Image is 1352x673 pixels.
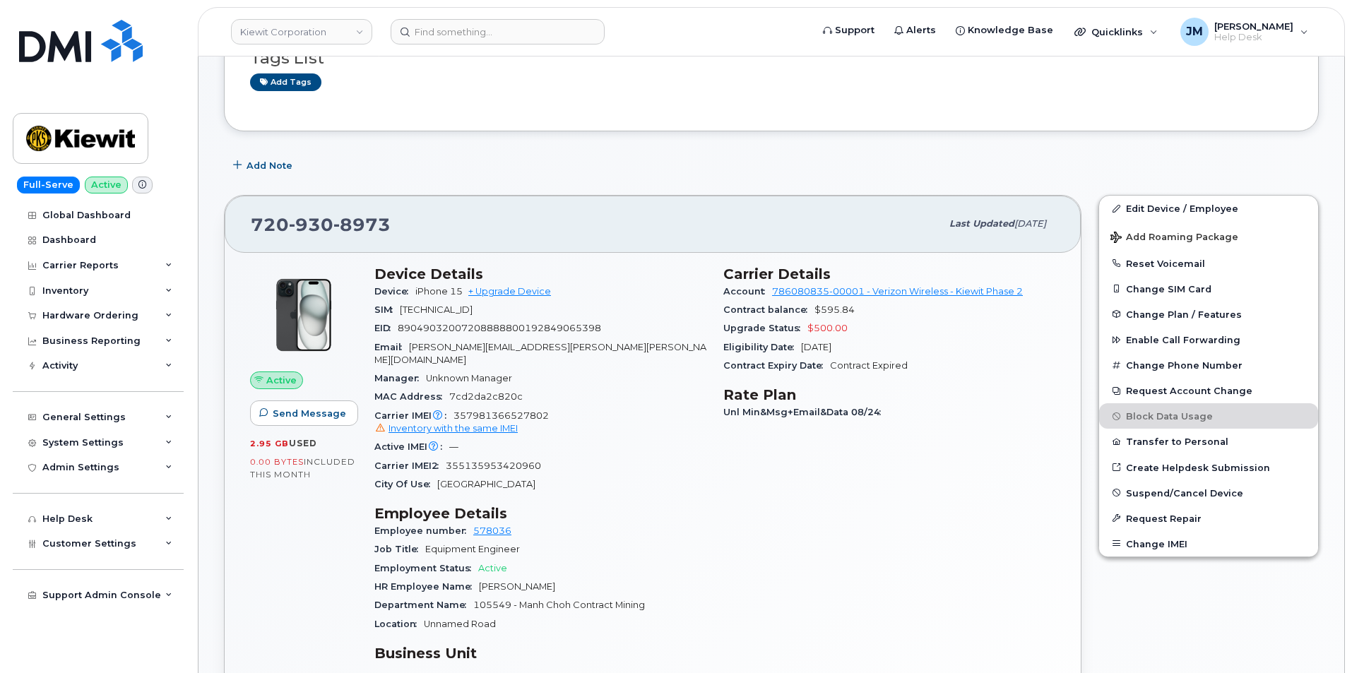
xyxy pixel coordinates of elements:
[374,410,453,421] span: Carrier IMEI
[374,286,415,297] span: Device
[250,400,358,426] button: Send Message
[1091,26,1143,37] span: Quicklinks
[814,304,855,315] span: $595.84
[1099,327,1318,352] button: Enable Call Forwarding
[374,342,409,352] span: Email
[250,73,321,91] a: Add tags
[424,619,496,629] span: Unnamed Road
[374,619,424,629] span: Location
[374,441,449,452] span: Active IMEI
[374,645,706,662] h3: Business Unit
[261,273,346,357] img: iPhone_15_Black.png
[266,374,297,387] span: Active
[473,600,645,610] span: 105549 - Manh Choh Contract Mining
[479,581,555,592] span: [PERSON_NAME]
[1014,218,1046,229] span: [DATE]
[374,323,398,333] span: EID
[374,373,426,383] span: Manager
[251,214,391,235] span: 720
[449,391,523,402] span: 7cd2da2c820c
[1099,196,1318,221] a: Edit Device / Employee
[1126,335,1240,345] span: Enable Call Forwarding
[374,391,449,402] span: MAC Address
[250,439,289,448] span: 2.95 GB
[374,479,437,489] span: City Of Use
[772,286,1023,297] a: 786080835-00001 - Verizon Wireless - Kiewit Phase 2
[273,407,346,420] span: Send Message
[250,49,1293,67] h3: Tags List
[446,460,541,471] span: 355135953420960
[374,460,446,471] span: Carrier IMEI2
[374,266,706,282] h3: Device Details
[1099,429,1318,454] button: Transfer to Personal
[250,457,304,467] span: 0.00 Bytes
[374,525,473,536] span: Employee number
[391,19,605,44] input: Find something...
[449,441,458,452] span: —
[1099,531,1318,556] button: Change IMEI
[426,373,512,383] span: Unknown Manager
[247,159,292,172] span: Add Note
[1214,20,1293,32] span: [PERSON_NAME]
[374,304,400,315] span: SIM
[1186,23,1203,40] span: JM
[437,479,535,489] span: [GEOGRAPHIC_DATA]
[374,563,478,573] span: Employment Status
[1065,18,1168,46] div: Quicklinks
[478,563,507,573] span: Active
[1099,302,1318,327] button: Change Plan / Features
[1126,309,1242,319] span: Change Plan / Features
[1126,487,1243,498] span: Suspend/Cancel Device
[374,342,706,365] span: [PERSON_NAME][EMAIL_ADDRESS][PERSON_NAME][PERSON_NAME][DOMAIN_NAME]
[968,23,1053,37] span: Knowledge Base
[374,544,425,554] span: Job Title
[813,16,884,44] a: Support
[946,16,1063,44] a: Knowledge Base
[224,153,304,178] button: Add Note
[374,410,706,436] span: 357981366527802
[400,304,473,315] span: [TECHNICAL_ID]
[231,19,372,44] a: Kiewit Corporation
[389,423,518,434] span: Inventory with the same IMEI
[1099,480,1318,506] button: Suspend/Cancel Device
[801,342,831,352] span: [DATE]
[473,525,511,536] a: 578036
[1214,32,1293,43] span: Help Desk
[1170,18,1318,46] div: Jonas Mutoke
[884,16,946,44] a: Alerts
[415,286,463,297] span: iPhone 15
[374,423,518,434] a: Inventory with the same IMEI
[723,304,814,315] span: Contract balance
[807,323,848,333] span: $500.00
[723,286,772,297] span: Account
[1099,276,1318,302] button: Change SIM Card
[1099,352,1318,378] button: Change Phone Number
[906,23,936,37] span: Alerts
[1099,378,1318,403] button: Request Account Change
[289,438,317,448] span: used
[1099,222,1318,251] button: Add Roaming Package
[723,323,807,333] span: Upgrade Status
[425,544,520,554] span: Equipment Engineer
[468,286,551,297] a: + Upgrade Device
[1099,251,1318,276] button: Reset Voicemail
[250,456,355,480] span: included this month
[333,214,391,235] span: 8973
[835,23,874,37] span: Support
[374,600,473,610] span: Department Name
[374,581,479,592] span: HR Employee Name
[289,214,333,235] span: 930
[723,342,801,352] span: Eligibility Date
[830,360,908,371] span: Contract Expired
[1291,612,1341,662] iframe: Messenger Launcher
[1099,506,1318,531] button: Request Repair
[723,386,1055,403] h3: Rate Plan
[1099,403,1318,429] button: Block Data Usage
[723,360,830,371] span: Contract Expiry Date
[1110,232,1238,245] span: Add Roaming Package
[398,323,601,333] span: 89049032007208888800192849065398
[1099,455,1318,480] a: Create Helpdesk Submission
[374,505,706,522] h3: Employee Details
[949,218,1014,229] span: Last updated
[723,407,888,417] span: Unl Min&Msg+Email&Data 08/24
